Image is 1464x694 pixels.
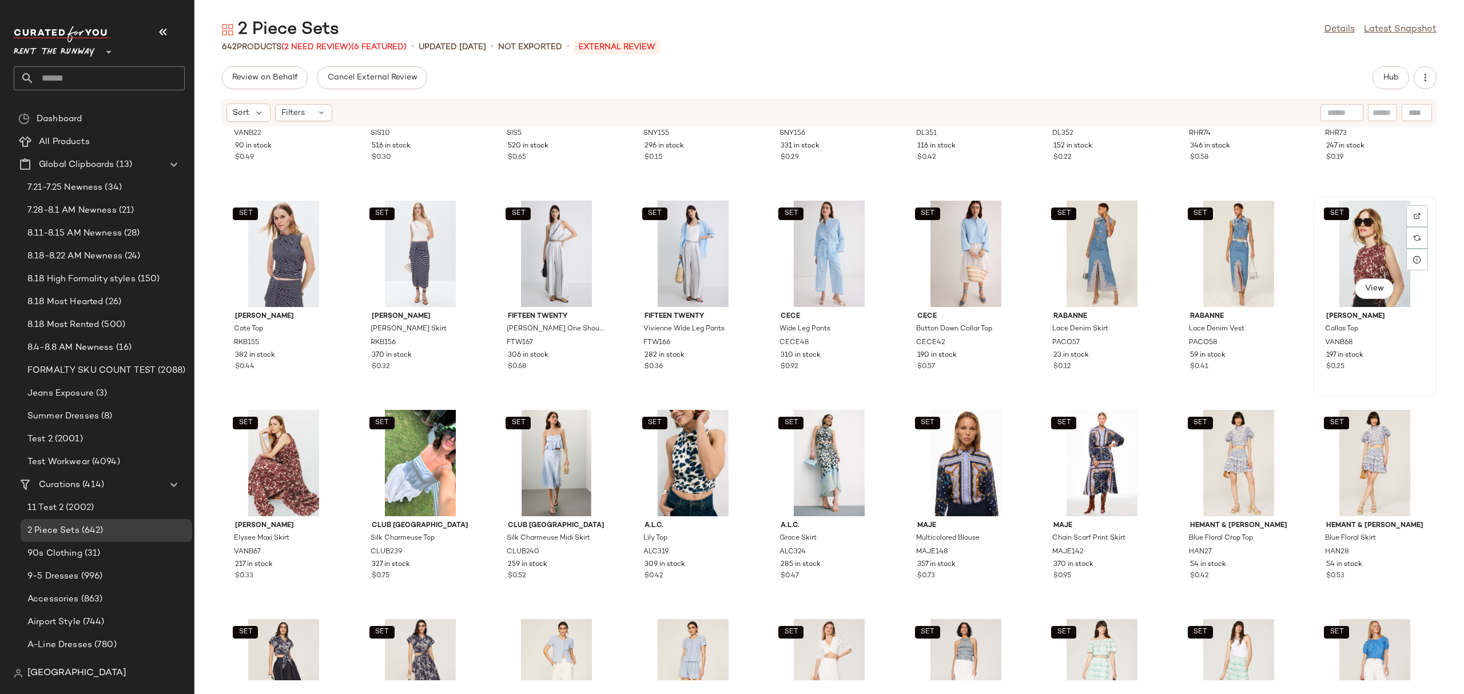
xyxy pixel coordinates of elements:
span: SET [1329,628,1343,636]
span: FTW167 [507,338,533,348]
span: Hemant & [PERSON_NAME] [1190,521,1287,531]
span: $0.44 [235,362,254,372]
span: All About the Polo [27,661,103,675]
span: $0.12 [1053,362,1071,372]
img: MAJE142.jpg [1044,410,1160,516]
span: 247 in stock [1326,141,1364,151]
span: SET [1329,210,1343,218]
span: 8.11-8.15 AM Newness [27,227,122,240]
span: $0.32 [372,362,390,372]
span: Cancel External Review [327,73,417,82]
span: VANB67 [234,547,261,557]
span: A.L.C. [645,521,742,531]
span: 197 in stock [1326,350,1363,361]
img: CECE42.jpg [908,201,1024,307]
span: 11 Test 2 [27,501,63,514]
span: DL351 [916,129,937,139]
span: Fifteen Twenty [508,312,605,322]
span: (2001) [53,433,83,446]
span: 90 in stock [235,141,272,151]
span: (21) [117,204,134,217]
img: MAJE148.jpg [908,410,1024,516]
span: SIS5 [507,129,522,139]
span: PACO58 [1189,338,1218,348]
span: 309 in stock [645,560,685,570]
span: Maje [1053,521,1151,531]
span: SET [238,210,252,218]
span: $0.33 [235,571,253,581]
span: Blue Floral Crop Top [1189,533,1253,544]
span: Rent the Runway [14,39,95,59]
span: 90s Clothing [27,547,82,560]
span: $0.15 [645,153,662,163]
span: • [567,40,570,54]
span: 259 in stock [508,560,547,570]
span: 370 in stock [372,350,412,361]
span: HAN28 [1325,547,1349,557]
span: Curations [39,478,80,492]
span: VANB68 [1325,338,1353,348]
span: 327 in stock [372,560,410,570]
span: SET [783,419,798,427]
span: $0.30 [372,153,391,163]
span: (13) [114,158,132,171]
img: svg%3e [1414,213,1421,220]
span: SET [1193,628,1207,636]
button: SET [1051,417,1076,429]
span: $0.92 [781,362,798,372]
span: (3) [94,387,107,400]
button: SET [233,626,258,639]
span: (16) [114,341,132,354]
span: 8.18 Most Rented [27,318,99,332]
span: ALC319 [643,547,669,557]
span: CLUB239 [371,547,402,557]
span: (4094) [90,456,120,469]
span: 357 in stock [917,560,956,570]
span: Summer Dresses [27,410,99,423]
span: $0.53 [1326,571,1344,581]
span: SNY156 [779,129,805,139]
span: MAJE148 [916,547,948,557]
img: CLUB239.jpg [363,410,478,516]
span: VANB22 [234,129,261,139]
span: Hub [1383,73,1399,82]
span: Club [GEOGRAPHIC_DATA] [372,521,469,531]
button: Cancel External Review [317,66,427,89]
span: Chain Scarf Print Skirt [1052,533,1125,544]
span: HAN27 [1189,547,1212,557]
img: FTW166.jpg [635,201,751,307]
span: 382 in stock [235,350,275,361]
span: (28) [122,227,140,240]
p: Not Exported [498,41,562,53]
span: Rabanne [1053,312,1151,322]
span: CeCe [917,312,1015,322]
span: CECE48 [779,338,809,348]
span: 516 in stock [372,141,411,151]
button: SET [915,417,940,429]
span: SIS10 [371,129,390,139]
span: SET [1329,419,1343,427]
span: CLUB240 [507,547,539,557]
span: Sort [233,107,249,119]
p: External REVIEW [574,40,660,54]
span: Lily Top [643,533,667,544]
span: $0.36 [645,362,663,372]
span: Silk Charmeuse Top [371,533,435,544]
span: • [491,40,494,54]
span: A-Line Dresses [27,639,92,652]
button: SET [642,417,667,429]
button: SET [369,208,395,220]
span: $0.22 [1053,153,1072,163]
span: [PERSON_NAME] One Shoulder Top [507,324,604,334]
span: (34) [102,181,122,194]
span: (744) [81,616,105,629]
span: 370 in stock [1053,560,1093,570]
span: $0.42 [645,571,663,581]
a: Latest Snapshot [1364,23,1437,37]
span: Test 2 [27,433,53,446]
span: ALC324 [779,547,806,557]
span: Maje [917,521,1015,531]
span: [PERSON_NAME] Skirt [371,324,447,334]
span: Test Workwear [27,456,90,469]
span: 2 Piece Sets [27,524,79,537]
